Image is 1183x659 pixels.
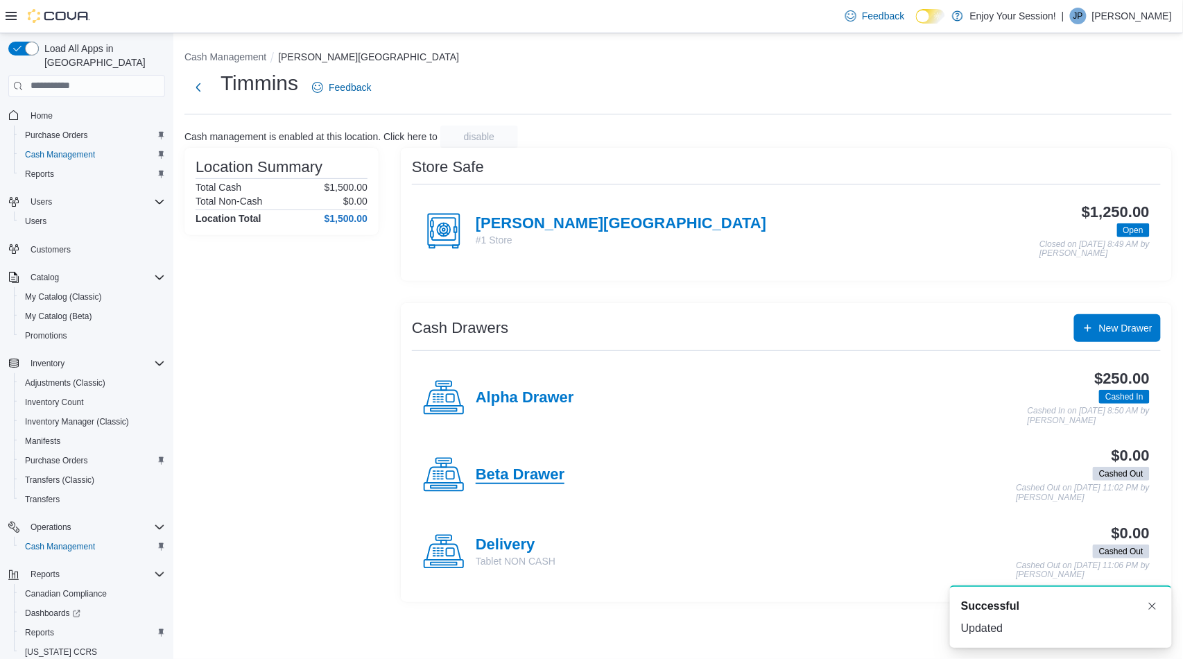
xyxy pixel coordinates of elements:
[25,355,70,372] button: Inventory
[19,327,73,344] a: Promotions
[184,51,266,62] button: Cash Management
[25,269,165,286] span: Catalog
[19,491,165,508] span: Transfers
[19,308,165,325] span: My Catalog (Beta)
[1070,8,1087,24] div: Jesse Prior
[19,491,65,508] a: Transfers
[25,566,65,583] button: Reports
[14,431,171,451] button: Manifests
[1039,240,1150,259] p: Closed on [DATE] 8:49 AM by [PERSON_NAME]
[19,433,66,450] a: Manifests
[19,413,135,430] a: Inventory Manager (Classic)
[1073,8,1083,24] span: JP
[14,373,171,393] button: Adjustments (Classic)
[14,623,171,642] button: Reports
[25,397,84,408] span: Inventory Count
[1028,406,1150,425] p: Cashed In on [DATE] 8:50 AM by [PERSON_NAME]
[221,69,298,97] h1: Timmins
[25,269,64,286] button: Catalog
[1093,467,1150,481] span: Cashed Out
[196,196,263,207] h6: Total Non-Cash
[19,472,100,488] a: Transfers (Classic)
[19,538,101,555] a: Cash Management
[25,541,95,552] span: Cash Management
[476,389,574,407] h4: Alpha Drawer
[412,159,484,176] h3: Store Safe
[961,598,1019,615] span: Successful
[14,490,171,509] button: Transfers
[25,647,97,658] span: [US_STATE] CCRS
[14,307,171,326] button: My Catalog (Beta)
[19,375,111,391] a: Adjustments (Classic)
[31,569,60,580] span: Reports
[3,268,171,287] button: Catalog
[1099,468,1143,480] span: Cashed Out
[25,627,54,638] span: Reports
[1112,447,1150,464] h3: $0.00
[19,433,165,450] span: Manifests
[25,108,58,124] a: Home
[14,126,171,145] button: Purchase Orders
[25,241,76,258] a: Customers
[19,624,60,641] a: Reports
[25,311,92,322] span: My Catalog (Beta)
[476,215,766,233] h4: [PERSON_NAME][GEOGRAPHIC_DATA]
[1105,391,1143,403] span: Cashed In
[1117,223,1150,237] span: Open
[31,522,71,533] span: Operations
[25,355,165,372] span: Inventory
[1099,321,1152,335] span: New Drawer
[25,194,165,210] span: Users
[1123,224,1143,237] span: Open
[14,451,171,470] button: Purchase Orders
[916,9,945,24] input: Dark Mode
[184,50,1172,67] nav: An example of EuiBreadcrumbs
[3,354,171,373] button: Inventory
[19,538,165,555] span: Cash Management
[25,494,60,505] span: Transfers
[19,166,165,182] span: Reports
[25,149,95,160] span: Cash Management
[19,308,98,325] a: My Catalog (Beta)
[14,412,171,431] button: Inventory Manager (Classic)
[31,196,52,207] span: Users
[19,127,94,144] a: Purchase Orders
[25,216,46,227] span: Users
[25,519,165,536] span: Operations
[3,565,171,584] button: Reports
[325,213,368,224] h4: $1,500.00
[28,9,90,23] img: Cova
[19,585,165,602] span: Canadian Compliance
[476,554,555,568] p: Tablet NON CASH
[19,472,165,488] span: Transfers (Classic)
[14,604,171,623] a: Dashboards
[19,213,165,230] span: Users
[25,377,105,388] span: Adjustments (Classic)
[1095,370,1150,387] h3: $250.00
[25,330,67,341] span: Promotions
[19,289,107,305] a: My Catalog (Classic)
[19,605,165,622] span: Dashboards
[14,287,171,307] button: My Catalog (Classic)
[19,452,94,469] a: Purchase Orders
[14,212,171,231] button: Users
[1099,390,1150,404] span: Cashed In
[14,393,171,412] button: Inventory Count
[19,213,52,230] a: Users
[25,474,94,486] span: Transfers (Classic)
[343,196,368,207] p: $0.00
[25,455,88,466] span: Purchase Orders
[31,110,53,121] span: Home
[3,192,171,212] button: Users
[25,588,107,599] span: Canadian Compliance
[25,169,54,180] span: Reports
[39,42,165,69] span: Load All Apps in [GEOGRAPHIC_DATA]
[464,130,494,144] span: disable
[306,74,377,101] a: Feedback
[31,272,59,283] span: Catalog
[25,291,102,302] span: My Catalog (Classic)
[329,80,371,94] span: Feedback
[19,413,165,430] span: Inventory Manager (Classic)
[184,74,212,101] button: Next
